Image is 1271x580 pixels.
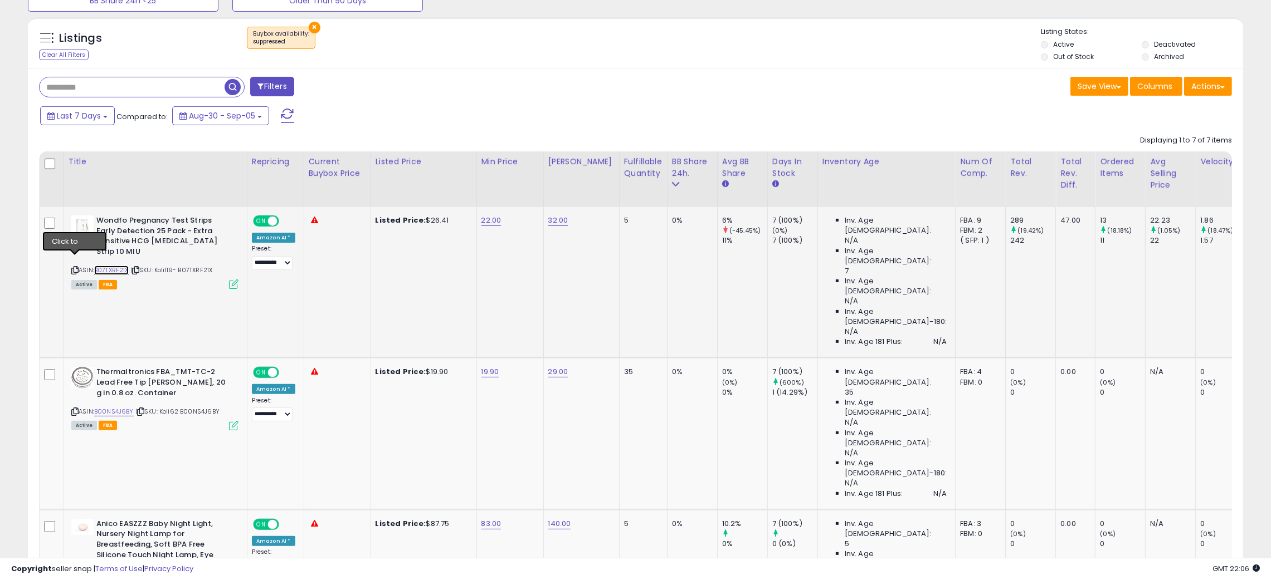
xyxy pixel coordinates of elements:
div: FBM: 2 [960,225,997,235]
span: ON [254,217,268,226]
div: Fulfillable Quantity [624,156,663,179]
div: Amazon AI * [252,536,295,546]
div: Title [69,156,242,168]
div: ASIN: [71,367,238,429]
span: FBA [99,280,118,289]
div: 7 (100%) [772,519,817,529]
span: N/A [845,296,858,306]
div: Velocity [1200,156,1241,168]
div: 0 [1100,539,1145,549]
button: Last 7 Days [40,106,115,125]
div: 0% [672,215,709,225]
span: Compared to: [116,111,168,122]
div: 7 (100%) [772,215,817,225]
small: (0%) [1010,378,1026,387]
a: 19.90 [481,366,499,377]
a: B00NS4J6BY [94,407,134,416]
span: FBA [99,421,118,430]
div: 5 [624,215,659,225]
button: Save View [1070,77,1128,96]
div: 0 [1100,519,1145,529]
div: FBM: 0 [960,529,997,539]
div: 0 [1010,539,1055,549]
b: Listed Price: [376,518,426,529]
div: Avg BB Share [722,156,763,179]
span: Columns [1137,81,1172,92]
div: Min Price [481,156,539,168]
div: 0% [722,387,767,397]
small: (18.47%) [1208,226,1234,235]
span: ON [254,368,268,377]
div: Clear All Filters [39,50,89,60]
small: (0%) [1200,378,1216,387]
div: 13 [1100,215,1145,225]
div: Preset: [252,245,295,269]
small: (600%) [780,378,804,387]
label: Deactivated [1154,40,1196,49]
div: Preset: [252,397,295,421]
div: N/A [1150,519,1187,529]
div: 0 [1200,519,1245,529]
div: 1.57 [1200,235,1245,245]
img: 31Daj-DfaJL._SL40_.jpg [71,215,94,238]
div: 47.00 [1060,215,1087,225]
small: Avg BB Share. [722,179,729,189]
div: $26.41 [376,215,468,225]
small: (18.18%) [1108,226,1132,235]
span: N/A [845,417,858,427]
span: 5 [845,539,849,549]
div: 1.86 [1200,215,1245,225]
div: 6% [722,215,767,225]
b: Thermaltronics FBA_TMT-TC-2 Lead Free Tip [PERSON_NAME], 20 g in 0.8 oz. Container [96,367,232,401]
div: 289 [1010,215,1055,225]
span: Last 7 Days [57,110,101,121]
span: Inv. Age 181 Plus: [845,337,903,347]
div: Inventory Age [822,156,951,168]
div: suppressed [253,38,309,46]
div: N/A [1150,367,1187,377]
b: Wondfo Pregnancy Test Strips Early Detection 25 Pack - Extra Sensitive HCG [MEDICAL_DATA] Strip 1... [96,215,232,259]
span: Inv. Age [DEMOGRAPHIC_DATA]: [845,367,947,387]
button: Aug-30 - Sep-05 [172,106,269,125]
span: 7 [845,266,849,276]
div: 0% [672,367,709,377]
span: Inv. Age [DEMOGRAPHIC_DATA]: [845,519,947,539]
div: 0 [1010,519,1055,529]
img: 11wozPPVDyL._SL40_.jpg [71,519,94,535]
span: N/A [845,235,858,245]
a: 140.00 [548,518,571,529]
div: 5 [624,519,659,529]
span: OFF [277,519,295,529]
div: [PERSON_NAME] [548,156,615,168]
span: N/A [933,489,947,499]
div: 11 [1100,235,1145,245]
span: N/A [845,478,858,488]
div: 0 [1100,367,1145,377]
label: Archived [1154,52,1184,61]
small: (0%) [772,226,788,235]
button: Actions [1184,77,1232,96]
span: OFF [277,368,295,377]
span: Inv. Age [DEMOGRAPHIC_DATA]: [845,246,947,266]
div: 242 [1010,235,1055,245]
div: $19.90 [376,367,468,377]
small: (0%) [1010,529,1026,538]
span: Inv. Age 181 Plus: [845,489,903,499]
span: N/A [933,337,947,347]
div: BB Share 24h. [672,156,713,179]
div: FBA: 4 [960,367,997,377]
div: Num of Comp. [960,156,1001,179]
b: Listed Price: [376,215,426,225]
a: 29.00 [548,366,568,377]
span: | SKU: Koli119- B07TXRF21X [130,266,212,274]
div: 0% [722,539,767,549]
div: Total Rev. [1010,156,1051,179]
label: Active [1053,40,1074,49]
div: FBM: 0 [960,377,997,387]
a: 83.00 [481,518,501,529]
a: Privacy Policy [144,563,193,574]
small: (0%) [1100,529,1116,538]
span: N/A [845,448,858,458]
span: 35 [845,387,854,397]
div: 0% [672,519,709,529]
